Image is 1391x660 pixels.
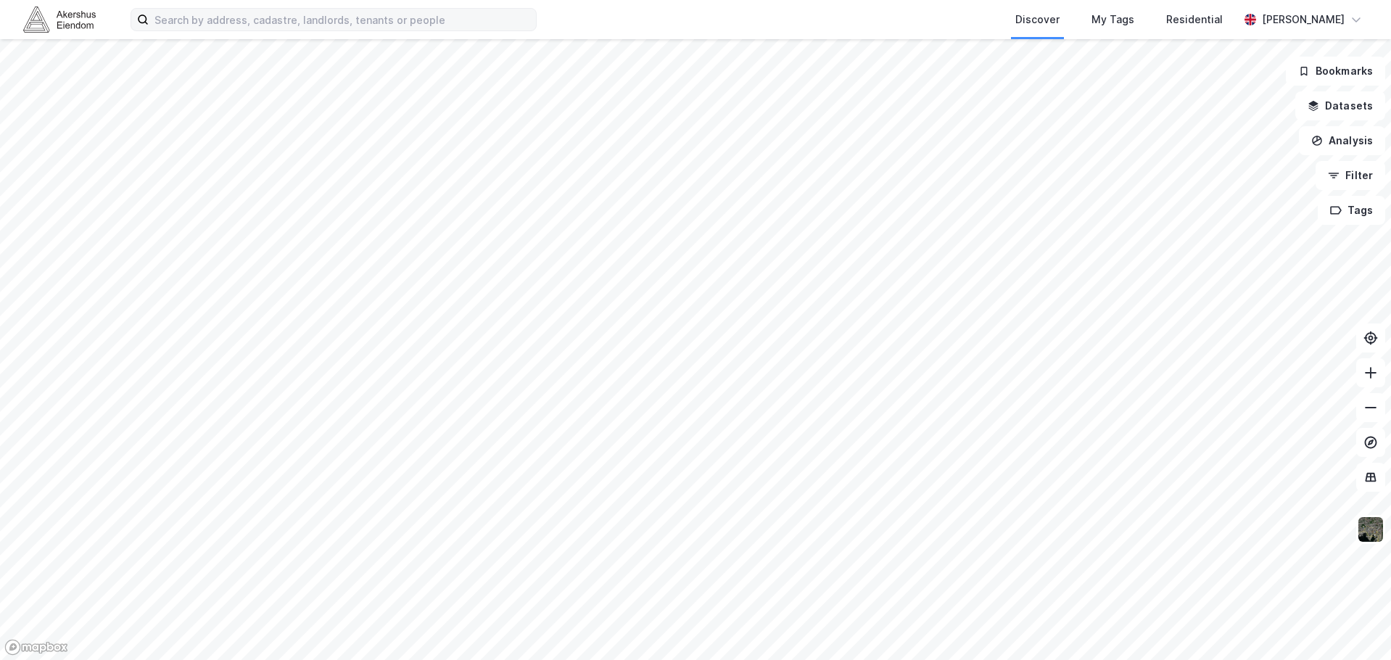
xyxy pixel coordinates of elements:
div: [PERSON_NAME] [1262,11,1345,28]
img: akershus-eiendom-logo.9091f326c980b4bce74ccdd9f866810c.svg [23,7,96,32]
div: Discover [1015,11,1060,28]
input: Search by address, cadastre, landlords, tenants or people [149,9,536,30]
div: My Tags [1091,11,1134,28]
iframe: Chat Widget [1318,590,1391,660]
div: Residential [1166,11,1223,28]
